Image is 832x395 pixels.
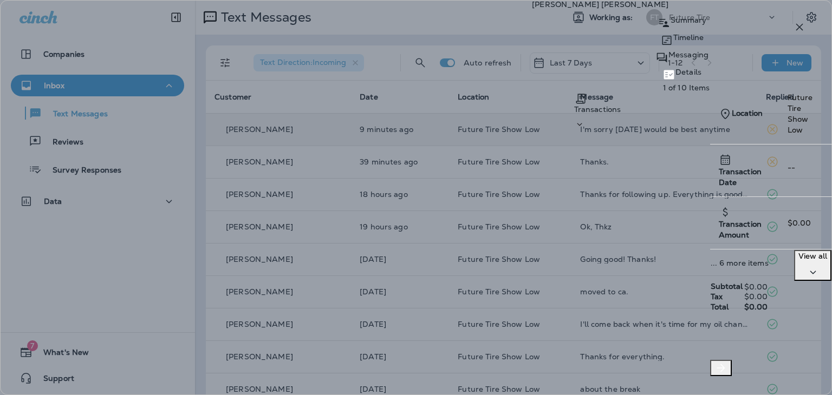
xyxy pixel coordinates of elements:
[788,162,823,173] p: --
[673,33,704,42] p: Timeline
[711,292,723,301] span: Tax
[798,252,827,260] p: View all
[671,16,707,24] p: Summary
[794,250,831,281] button: View all
[711,281,743,291] span: Subtotal
[711,302,729,312] span: Total
[663,83,710,376] div: 1 of 10 Items
[574,105,621,114] p: Transactions
[710,360,732,376] button: Next
[719,219,762,240] span: Transaction Amount
[744,282,777,291] p: $0.00
[668,50,708,59] p: Messaging
[779,83,832,144] td: Future Tire Show Low
[675,68,701,76] p: Details
[744,292,777,301] p: $0.00
[779,197,832,249] td: $0.00
[719,167,762,187] span: Transaction Date
[732,108,763,117] span: Location
[711,259,778,267] p: ... 6 more items
[744,302,768,312] span: $0.00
